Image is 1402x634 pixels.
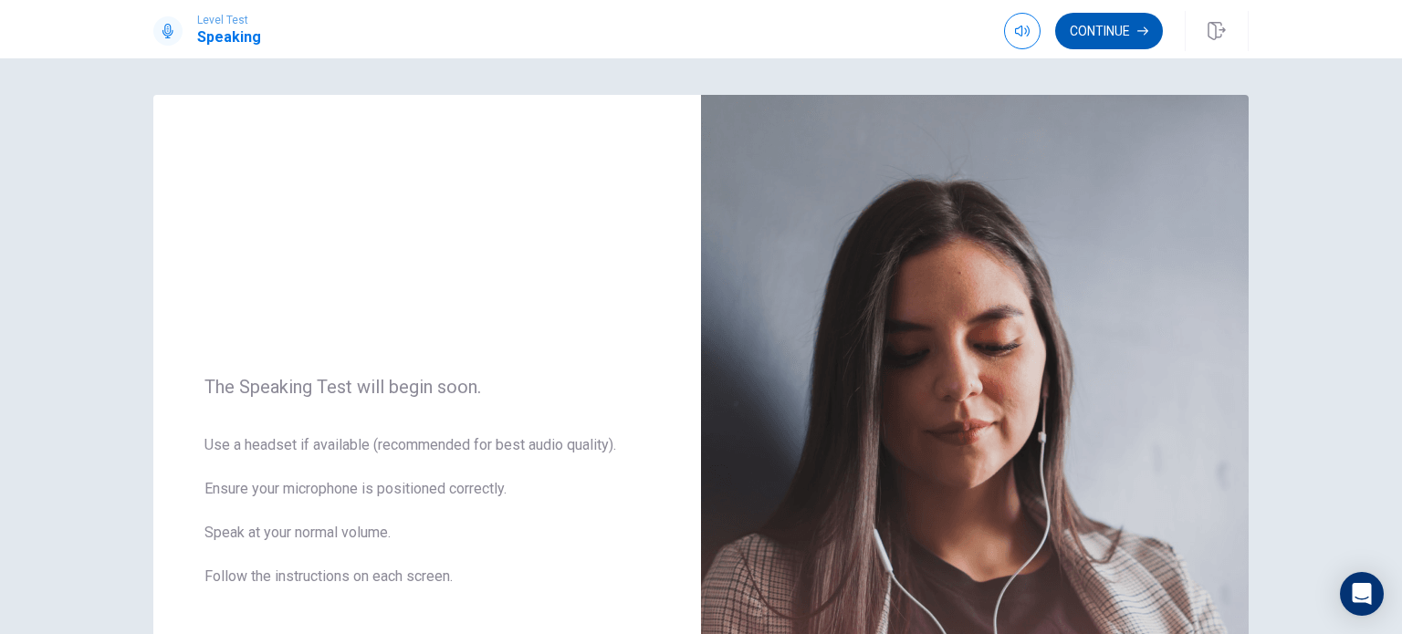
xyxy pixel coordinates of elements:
[197,26,261,48] h1: Speaking
[204,376,650,398] span: The Speaking Test will begin soon.
[1055,13,1163,49] button: Continue
[197,14,261,26] span: Level Test
[1340,572,1384,616] div: Open Intercom Messenger
[204,434,650,609] span: Use a headset if available (recommended for best audio quality). Ensure your microphone is positi...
